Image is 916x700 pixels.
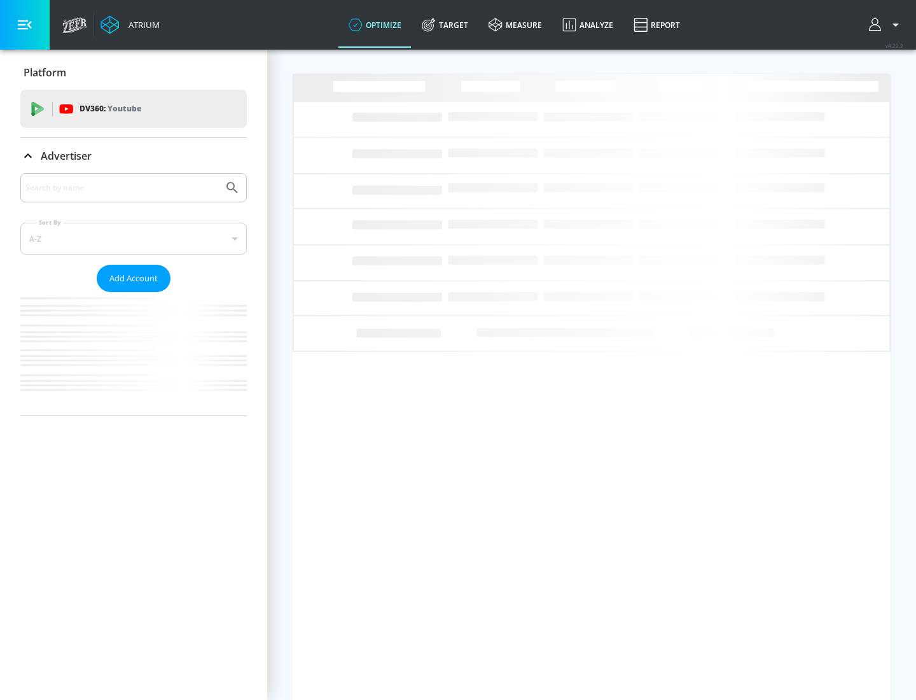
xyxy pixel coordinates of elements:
nav: list of Advertiser [20,292,247,416]
span: v 4.22.2 [885,42,903,49]
a: optimize [338,2,412,48]
p: Youtube [108,102,141,115]
button: Add Account [97,265,170,292]
div: DV360: Youtube [20,90,247,128]
span: Add Account [109,271,158,286]
div: Advertiser [20,173,247,416]
a: Report [623,2,690,48]
a: Atrium [101,15,160,34]
a: measure [478,2,552,48]
a: Analyze [552,2,623,48]
div: Advertiser [20,138,247,174]
div: A-Z [20,223,247,255]
input: Search by name [25,179,218,196]
p: Advertiser [41,149,92,163]
div: Atrium [123,19,160,31]
label: Sort By [36,218,64,227]
a: Target [412,2,478,48]
p: DV360: [80,102,141,116]
div: Platform [20,55,247,90]
p: Platform [24,66,66,80]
